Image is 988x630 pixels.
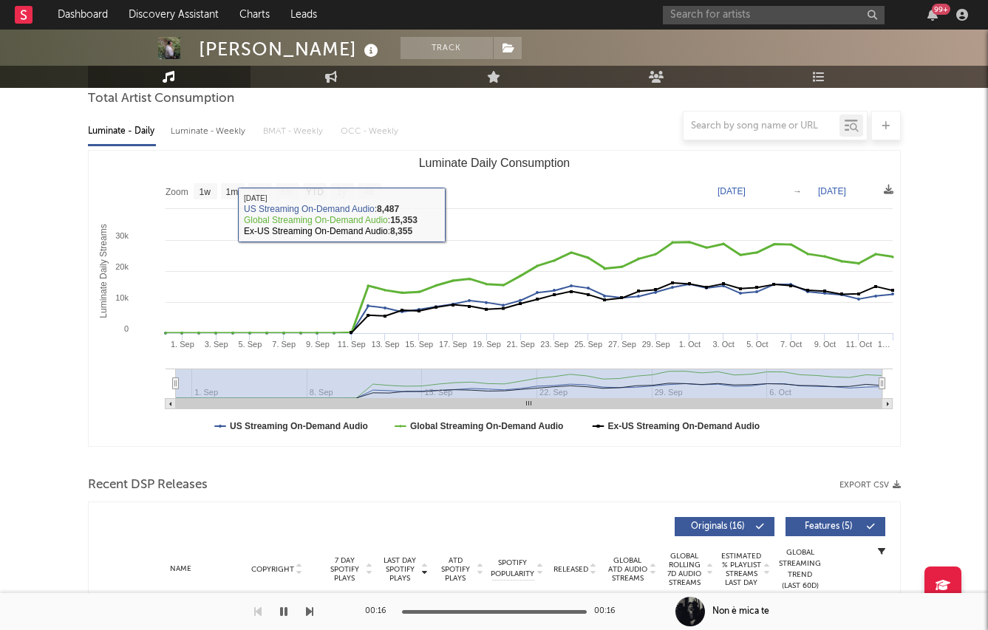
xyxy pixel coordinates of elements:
text: 23. Sep [540,340,568,349]
text: Global Streaming On-Demand Audio [409,421,563,431]
text: [DATE] [818,186,846,196]
text: 30k [115,231,129,240]
span: Total Artist Consumption [88,90,234,108]
text: 1y [337,187,347,197]
text: 20k [115,262,129,271]
text: 5. Sep [238,340,262,349]
div: [PERSON_NAME] [199,37,382,61]
input: Search for artists [663,6,885,24]
text: US Streaming On-Demand Audio [230,421,368,431]
button: Features(5) [786,517,885,536]
text: 3. Oct [712,340,734,349]
span: Spotify Popularity [491,558,534,580]
text: 1. Sep [170,340,194,349]
text: 15. Sep [405,340,433,349]
text: Ex-US Streaming On-Demand Audio [607,421,760,431]
button: Originals(16) [675,517,774,536]
text: All [364,187,373,197]
text: Luminate Daily Streams [98,224,108,318]
text: 5. Oct [746,340,768,349]
div: Non è mica te [712,605,769,618]
text: 19. Sep [472,340,500,349]
text: 1w [199,187,211,197]
text: 1. Oct [678,340,700,349]
text: 3m [253,187,265,197]
text: 21. Sep [506,340,534,349]
text: 11. Sep [337,340,365,349]
button: Track [401,37,493,59]
text: 9. Oct [814,340,835,349]
span: Global ATD Audio Streams [607,556,648,583]
input: Search by song name or URL [684,120,839,132]
text: 0 [123,324,128,333]
text: 10k [115,293,129,302]
text: 27. Sep [607,340,636,349]
span: Last Day Spotify Plays [381,556,420,583]
span: Originals ( 16 ) [684,522,752,531]
div: 99 + [932,4,950,15]
text: 7. Oct [780,340,802,349]
text: 9. Sep [306,340,330,349]
text: [DATE] [718,186,746,196]
text: 1m [225,187,238,197]
text: 1… [877,340,890,349]
span: ATD Spotify Plays [436,556,475,583]
div: Name [133,564,230,575]
text: 29. Sep [641,340,670,349]
text: 13. Sep [371,340,399,349]
span: 7 Day Spotify Plays [325,556,364,583]
text: 25. Sep [574,340,602,349]
text: 11. Oct [845,340,871,349]
text: 17. Sep [439,340,467,349]
span: Estimated % Playlist Streams Last Day [721,552,762,587]
span: Global Rolling 7D Audio Streams [664,552,705,587]
button: Export CSV [839,481,901,490]
text: 7. Sep [272,340,296,349]
text: 3. Sep [204,340,228,349]
div: Global Streaming Trend (Last 60D) [778,547,822,592]
svg: Luminate Daily Consumption [89,151,900,446]
div: 00:16 [594,603,624,620]
span: Recent DSP Releases [88,476,208,494]
text: → [793,186,802,196]
text: 6m [280,187,293,197]
span: Copyright [251,565,294,574]
button: 99+ [927,9,938,21]
div: 00:16 [365,603,395,620]
text: YTD [305,187,323,197]
text: Luminate Daily Consumption [418,157,570,169]
text: Zoom [166,187,188,197]
span: Features ( 5 ) [795,522,863,531]
span: Released [553,565,588,574]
